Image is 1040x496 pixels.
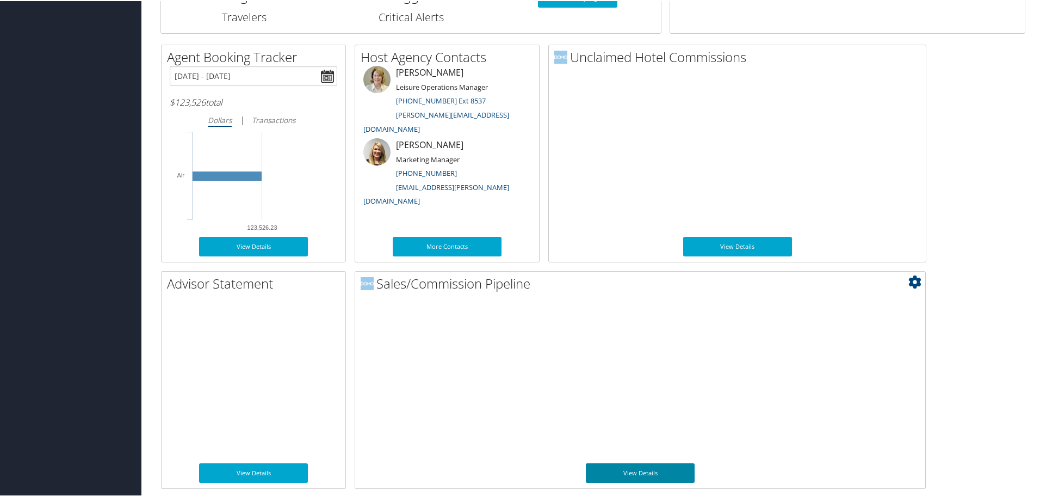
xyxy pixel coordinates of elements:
[170,112,337,126] div: |
[167,47,345,65] h2: Agent Booking Tracker
[170,95,337,107] h6: total
[252,114,295,124] i: Transactions
[586,462,695,482] a: View Details
[396,167,457,177] a: [PHONE_NUMBER]
[169,9,319,24] h3: Travelers
[363,181,509,205] a: [EMAIL_ADDRESS][PERSON_NAME][DOMAIN_NAME]
[683,236,792,255] a: View Details
[363,109,509,133] a: [PERSON_NAME][EMAIL_ADDRESS][DOMAIN_NAME]
[170,95,206,107] span: $123,526
[167,273,345,292] h2: Advisor Statement
[336,9,486,24] h3: Critical Alerts
[396,81,488,91] small: Leisure Operations Manager
[554,47,926,65] h2: Unclaimed Hotel Commissions
[208,114,232,124] i: Dollars
[554,50,567,63] img: domo-logo.png
[358,65,536,137] li: [PERSON_NAME]
[361,276,374,289] img: domo-logo.png
[177,171,185,177] tspan: Air
[396,154,460,163] small: Marketing Manager
[199,462,308,482] a: View Details
[363,65,391,92] img: meredith-price.jpg
[358,137,536,210] li: [PERSON_NAME]
[363,137,391,164] img: ali-moffitt.jpg
[396,95,486,105] a: [PHONE_NUMBER] Ext 8537
[199,236,308,255] a: View Details
[247,223,277,230] tspan: 123,526.23
[393,236,502,255] a: More Contacts
[361,47,539,65] h2: Host Agency Contacts
[361,273,925,292] h2: Sales/Commission Pipeline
